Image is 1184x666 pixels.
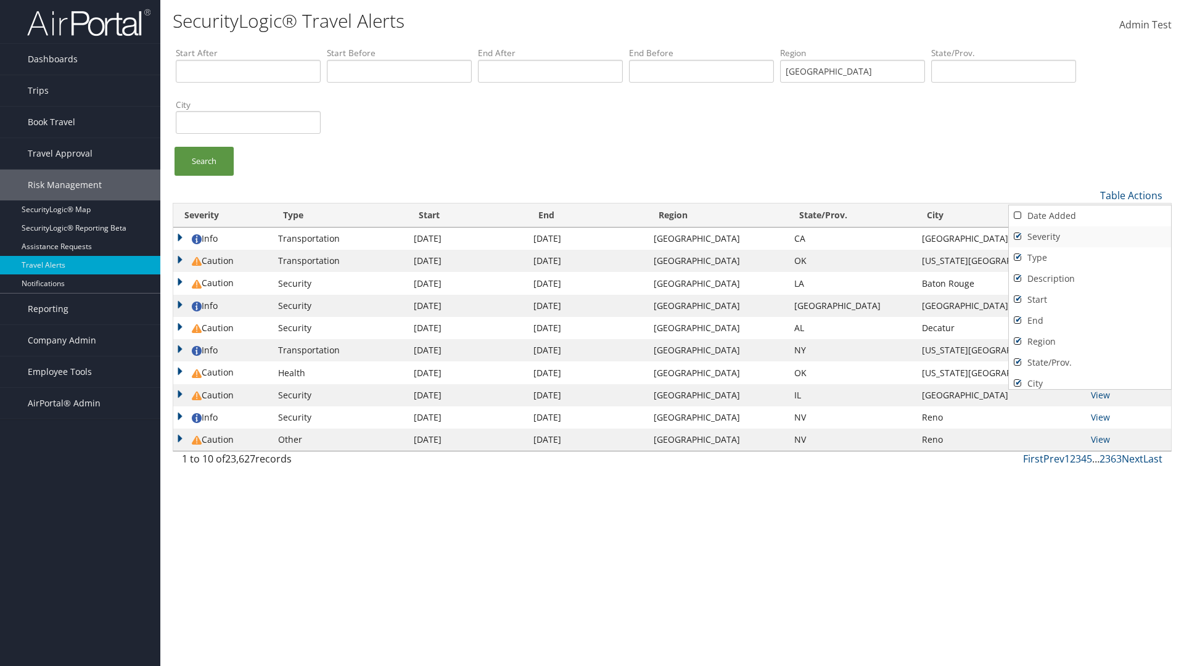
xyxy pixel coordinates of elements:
[27,8,150,37] img: airportal-logo.png
[1009,247,1171,268] a: Type
[28,170,102,200] span: Risk Management
[1009,310,1171,331] a: End
[1009,352,1171,373] a: State/Prov.
[1009,289,1171,310] a: Start
[1009,226,1171,247] a: Severity
[28,107,75,138] span: Book Travel
[28,294,68,324] span: Reporting
[1009,331,1171,352] a: Region
[1009,268,1171,289] a: Description
[28,138,92,169] span: Travel Approval
[28,388,101,419] span: AirPortal® Admin
[28,356,92,387] span: Employee Tools
[28,44,78,75] span: Dashboards
[1009,373,1171,394] a: City
[1009,205,1171,226] a: Date Added
[28,325,96,356] span: Company Admin
[28,75,49,106] span: Trips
